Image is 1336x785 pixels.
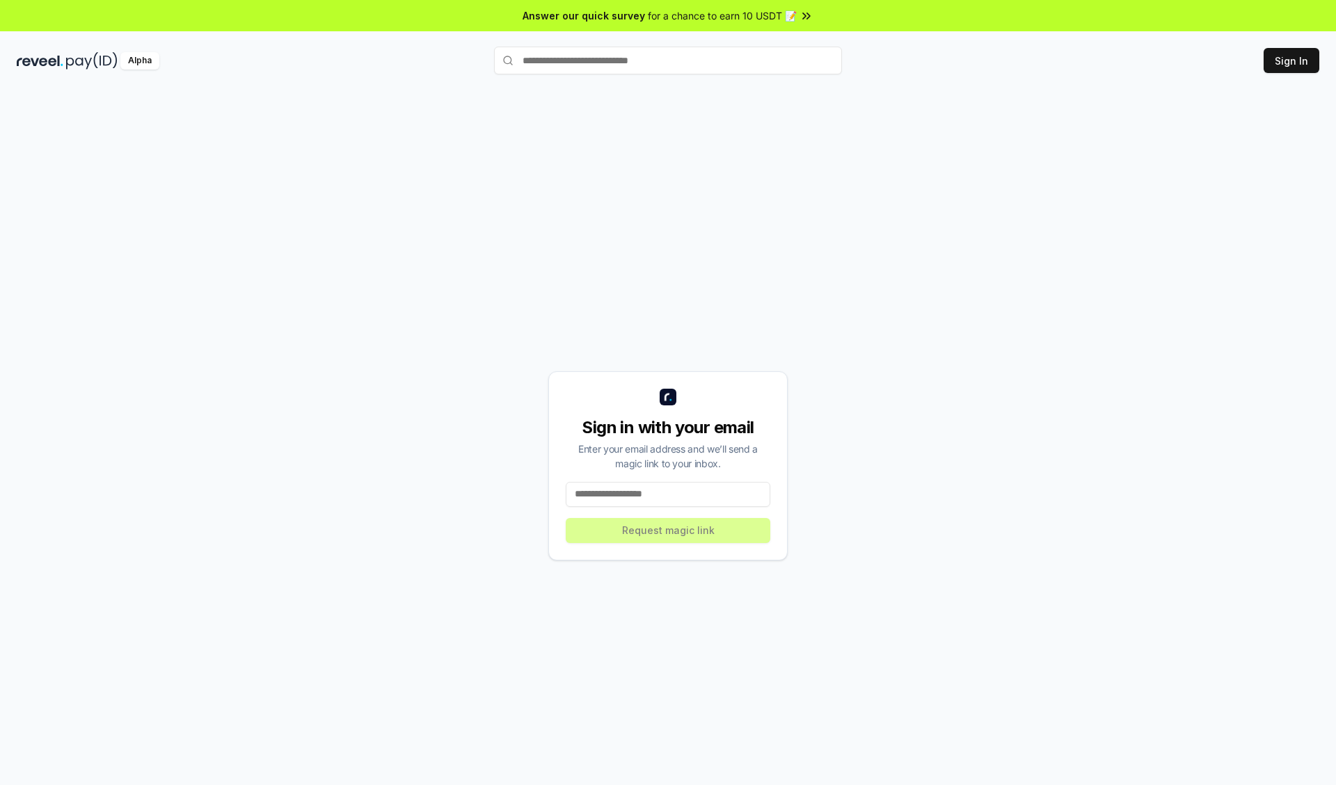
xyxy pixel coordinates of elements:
img: reveel_dark [17,52,63,70]
div: Enter your email address and we’ll send a magic link to your inbox. [566,442,770,471]
div: Sign in with your email [566,416,770,439]
span: for a chance to earn 10 USDT 📝 [648,8,797,23]
img: pay_id [66,52,118,70]
img: logo_small [660,389,676,405]
span: Answer our quick survey [523,8,645,23]
button: Sign In [1264,48,1319,73]
div: Alpha [120,52,159,70]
